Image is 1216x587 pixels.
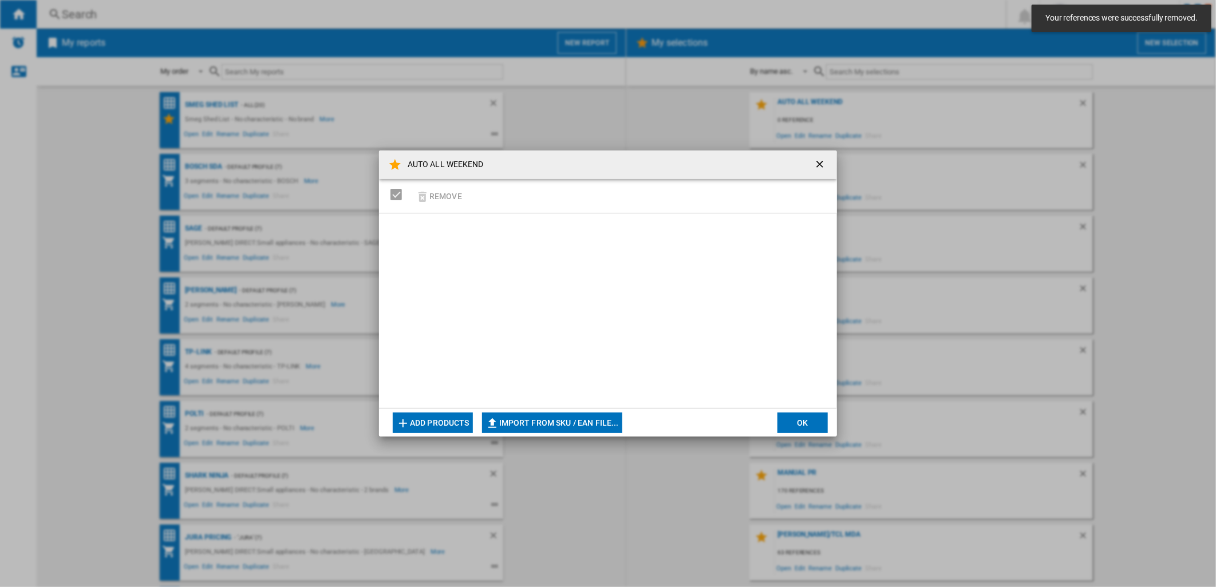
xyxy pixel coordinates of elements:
button: getI18NText('BUTTONS.CLOSE_DIALOG') [810,153,832,176]
button: OK [777,413,828,433]
md-checkbox: SELECTIONS.EDITION_POPUP.SELECT_DESELECT [390,185,408,204]
h4: AUTO ALL WEEKEND [402,159,484,170]
span: Your references were successfully removed. [1042,13,1201,24]
button: Import from SKU / EAN file... [482,413,622,433]
button: Remove [412,183,465,209]
ng-md-icon: getI18NText('BUTTONS.CLOSE_DIALOG') [814,158,828,172]
button: Add products [393,413,473,433]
